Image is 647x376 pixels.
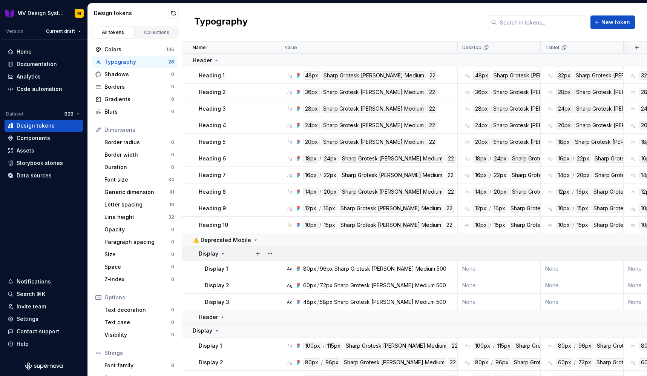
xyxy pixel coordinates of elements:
p: Display 1 [205,265,228,273]
div: 24px [303,121,320,129]
button: Notifications [5,276,83,288]
div: Sharp Grotesk [PERSON_NAME] Medium [321,121,426,129]
div: / [489,171,491,179]
div: Search ⌘K [17,290,45,298]
div: 36px [303,88,320,96]
a: Font size34 [101,174,177,186]
div: 0 [171,164,174,170]
div: Sharp Grotesk [PERSON_NAME] Medium [339,221,443,229]
a: Code automation [5,83,83,95]
div: Ag [287,266,293,272]
span: Current draft [46,28,75,34]
p: Heading 7 [199,171,226,179]
div: Ag [547,139,553,145]
div: Ag [464,106,470,112]
div: / [489,188,491,196]
p: Tablet [545,45,560,51]
a: Line height32 [101,211,177,223]
div: Generic dimension [104,188,169,196]
div: Ag [630,189,636,195]
div: Storybook stories [17,159,63,167]
div: Design tokens [94,9,168,17]
div: Ag [287,189,293,195]
div: Ag [630,122,636,128]
div: Sharp Grotesk [PERSON_NAME] Medium [509,221,613,229]
td: None [541,260,624,277]
div: Text case [104,319,171,326]
div: 32px [556,71,572,80]
div: Text decoration [104,306,171,314]
a: Borders0 [92,81,177,93]
div: 18px [556,138,572,146]
a: Space0 [101,261,177,273]
button: MV Design SystemM [2,5,86,21]
div: 20px [322,188,339,196]
div: Ag [464,205,470,211]
div: Sharp Grotesk [PERSON_NAME] Medium [321,105,426,113]
a: Z-index0 [101,273,177,285]
div: Ag [287,122,293,128]
div: Ag [630,139,636,145]
div: Notifications [17,278,51,285]
div: Ag [287,299,293,305]
div: Sharp Grotesk [PERSON_NAME] Medium [340,188,445,196]
div: Ag [547,106,553,112]
div: Gradients [104,96,171,103]
div: Border radius [104,139,171,146]
div: Sharp Grotesk [PERSON_NAME] Medium [510,171,614,179]
div: Sharp Grotesk [PERSON_NAME] Medium [321,138,426,146]
div: 22 [446,188,456,196]
p: Heading 3 [199,105,226,112]
div: 12px [556,188,571,196]
div: 48px [473,71,490,80]
div: Ag [630,89,636,95]
div: 20px [492,188,509,196]
div: 22 [428,71,437,80]
button: Help [5,338,83,350]
p: Desktop [462,45,481,51]
div: 24px [322,154,339,163]
div: Collections [138,29,176,35]
div: 10px [556,221,572,229]
div: 0 [171,319,174,325]
div: Ag [630,205,636,211]
div: Ag [547,359,553,365]
input: Search in tokens... [497,15,586,29]
div: Version [6,28,23,34]
div: 18px [473,154,489,163]
div: 10 [169,202,174,208]
div: 36px [473,88,490,96]
p: Value [285,45,297,51]
div: 14px [473,188,489,196]
div: 22 [427,105,437,113]
p: Heading 4 [199,122,226,129]
div: Ag [287,359,293,365]
p: Heading 10 [199,221,228,229]
div: Ag [287,343,293,349]
div: Borders [104,83,171,91]
div: Typography [104,58,168,66]
div: Sharp Grotesk [PERSON_NAME] Medium [510,154,615,163]
button: B2B [61,109,83,119]
td: None [541,277,624,294]
div: Ag [464,139,470,145]
div: / [317,265,319,273]
div: Assets [17,147,34,154]
div: 15px [575,221,590,229]
div: Ag [464,189,470,195]
div: Ag [287,139,293,145]
div: Ag [464,172,470,178]
div: 14px [556,171,572,179]
div: 10px [473,221,489,229]
div: Size [104,251,171,258]
div: / [319,154,321,163]
div: Ag [287,106,293,112]
div: Sharp Grotesk [PERSON_NAME] Medium [334,265,435,273]
div: Space [104,263,171,271]
div: Sharp Grotesk [PERSON_NAME] Medium [492,71,596,80]
p: ⚠️ Deprecated Mobile [193,236,251,244]
div: / [572,204,574,213]
img: b3ac2a31-7ea9-4fd1-9cb6-08b90a735998.png [5,9,14,18]
div: MV Design System [17,9,66,17]
div: 28px [556,88,573,96]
